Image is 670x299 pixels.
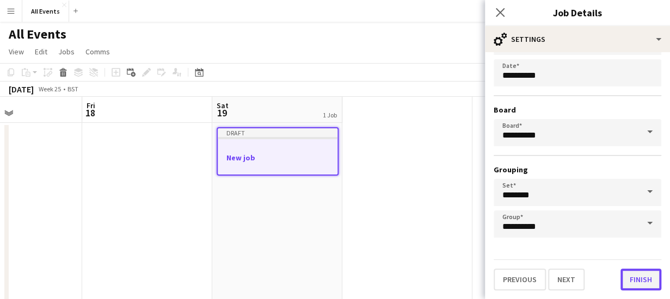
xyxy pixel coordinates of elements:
h3: Board [494,105,661,115]
div: BST [67,85,78,93]
span: View [9,47,24,57]
h3: Job Details [485,5,670,20]
span: Edit [35,47,47,57]
span: 19 [215,107,229,119]
a: Jobs [54,45,79,59]
div: Draft [218,128,337,137]
button: Previous [494,269,546,290]
button: All Events [22,1,69,22]
h3: Grouping [494,165,661,175]
div: Settings [485,26,670,52]
span: Sat [217,101,229,110]
span: Fri [87,101,95,110]
div: 1 Job [323,111,337,119]
span: Jobs [58,47,75,57]
app-job-card: DraftNew job [217,127,339,176]
button: Finish [620,269,661,290]
span: Comms [85,47,110,57]
h3: New job [218,153,337,163]
h1: All Events [9,26,66,42]
a: Edit [30,45,52,59]
button: Next [548,269,585,290]
span: 18 [85,107,95,119]
span: Week 25 [36,85,63,93]
div: [DATE] [9,84,34,95]
a: View [4,45,28,59]
a: Comms [81,45,114,59]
